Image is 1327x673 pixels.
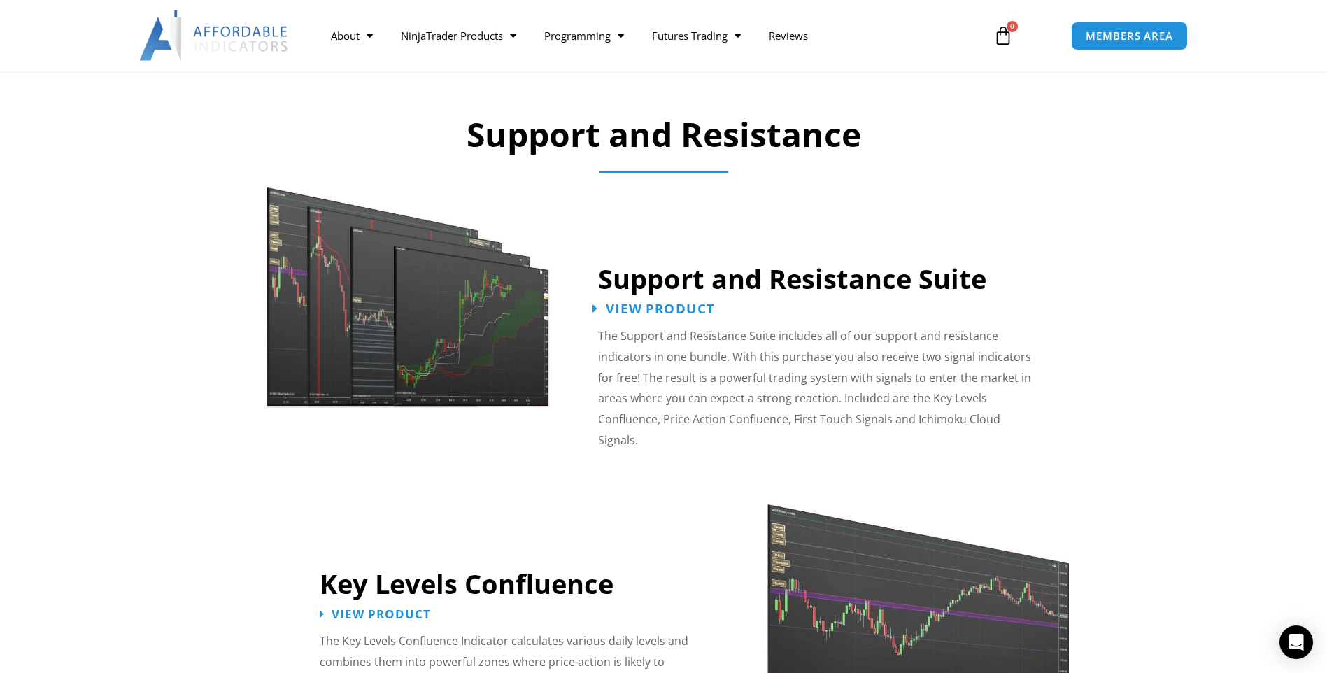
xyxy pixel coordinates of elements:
nav: Menu [317,20,977,52]
a: View Product [592,302,715,316]
span: View Product [332,608,431,620]
img: Support and Resistance Suite 1 | Affordable Indicators – NinjaTrader [264,160,553,408]
a: View Product [320,608,431,620]
a: Key Levels Confluence [320,565,613,602]
a: MEMBERS AREA [1071,22,1188,50]
p: The Support and Resistance Suite includes all of our support and resistance indicators in one bun... [598,326,1042,451]
a: 0 [972,15,1034,56]
a: Support and Resistance Suite [598,260,986,297]
span: MEMBERS AREA [1086,31,1173,41]
span: View Product [606,302,715,316]
a: NinjaTrader Products [387,20,530,52]
a: About [317,20,387,52]
a: Reviews [755,20,822,52]
span: 0 [1007,21,1018,32]
a: Programming [530,20,638,52]
a: Futures Trading [638,20,755,52]
div: Open Intercom Messenger [1279,625,1313,659]
h2: Support and Resistance [234,113,1094,156]
img: LogoAI | Affordable Indicators – NinjaTrader [139,10,290,61]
